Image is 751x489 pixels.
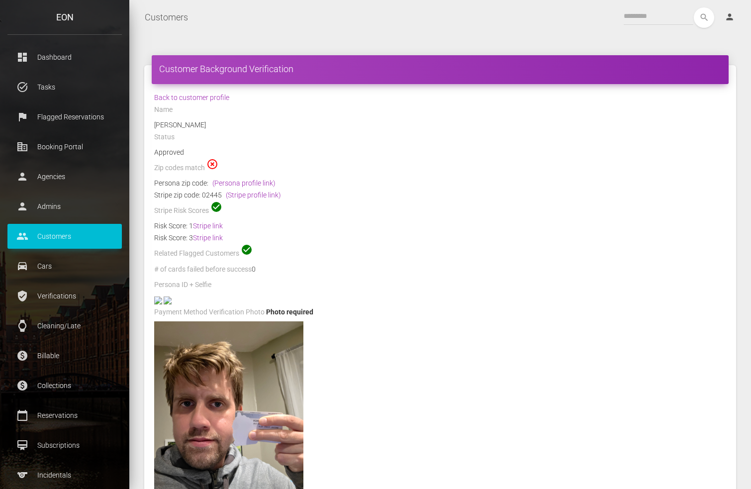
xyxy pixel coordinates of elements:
div: 0 [147,263,734,279]
a: sports Incidentals [7,463,122,488]
label: Persona ID + Selfie [154,280,211,290]
p: Flagged Reservations [15,109,114,124]
a: watch Cleaning/Late [7,313,122,338]
a: card_membership Subscriptions [7,433,122,458]
span: highlight_off [206,158,218,170]
p: Cleaning/Late [15,318,114,333]
div: Persona zip code: [154,177,726,189]
a: Customers [145,5,188,30]
label: Status [154,132,175,142]
label: Related Flagged Customers [154,249,239,259]
a: drive_eta Cars [7,254,122,279]
div: Approved [147,146,734,158]
a: task_alt Tasks [7,75,122,99]
div: Risk Score: 1 [154,220,726,232]
h4: Customer Background Verification [159,63,721,75]
a: person [717,7,744,27]
span: check_circle [210,201,222,213]
a: Stripe link [193,234,223,242]
p: Verifications [15,289,114,303]
a: corporate_fare Booking Portal [7,134,122,159]
label: Stripe Risk Scores [154,206,209,216]
a: people Customers [7,224,122,249]
p: Tasks [15,80,114,95]
p: Admins [15,199,114,214]
a: Back to customer profile [154,94,229,101]
a: (Stripe profile link) [226,191,281,199]
img: photo2.jpg [154,296,162,304]
img: 24b6d1-legacy-shared-us-central1%2Fselfiefile%2Fimage%2F979620780%2Fshrine_processed%2F64fd70fe56... [164,296,172,304]
span: Photo required [266,308,313,316]
p: Customers [15,229,114,244]
a: (Persona profile link) [212,179,276,187]
p: Incidentals [15,468,114,483]
p: Booking Portal [15,139,114,154]
a: calendar_today Reservations [7,403,122,428]
a: paid Collections [7,373,122,398]
p: Billable [15,348,114,363]
button: search [694,7,714,28]
p: Dashboard [15,50,114,65]
a: Stripe link [193,222,223,230]
a: flag Flagged Reservations [7,104,122,129]
p: Subscriptions [15,438,114,453]
div: Risk Score: 3 [154,232,726,244]
label: Zip codes match [154,163,205,173]
span: check_circle [241,244,253,256]
p: Collections [15,378,114,393]
p: Reservations [15,408,114,423]
a: person Admins [7,194,122,219]
p: Cars [15,259,114,274]
div: Stripe zip code: 02445 [154,189,726,201]
a: dashboard Dashboard [7,45,122,70]
a: verified_user Verifications [7,284,122,308]
label: Payment Method Verification Photo [154,307,265,317]
div: [PERSON_NAME] [147,119,734,131]
a: person Agencies [7,164,122,189]
a: paid Billable [7,343,122,368]
label: Name [154,105,173,115]
label: # of cards failed before success [154,265,252,275]
p: Agencies [15,169,114,184]
i: person [725,12,735,22]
